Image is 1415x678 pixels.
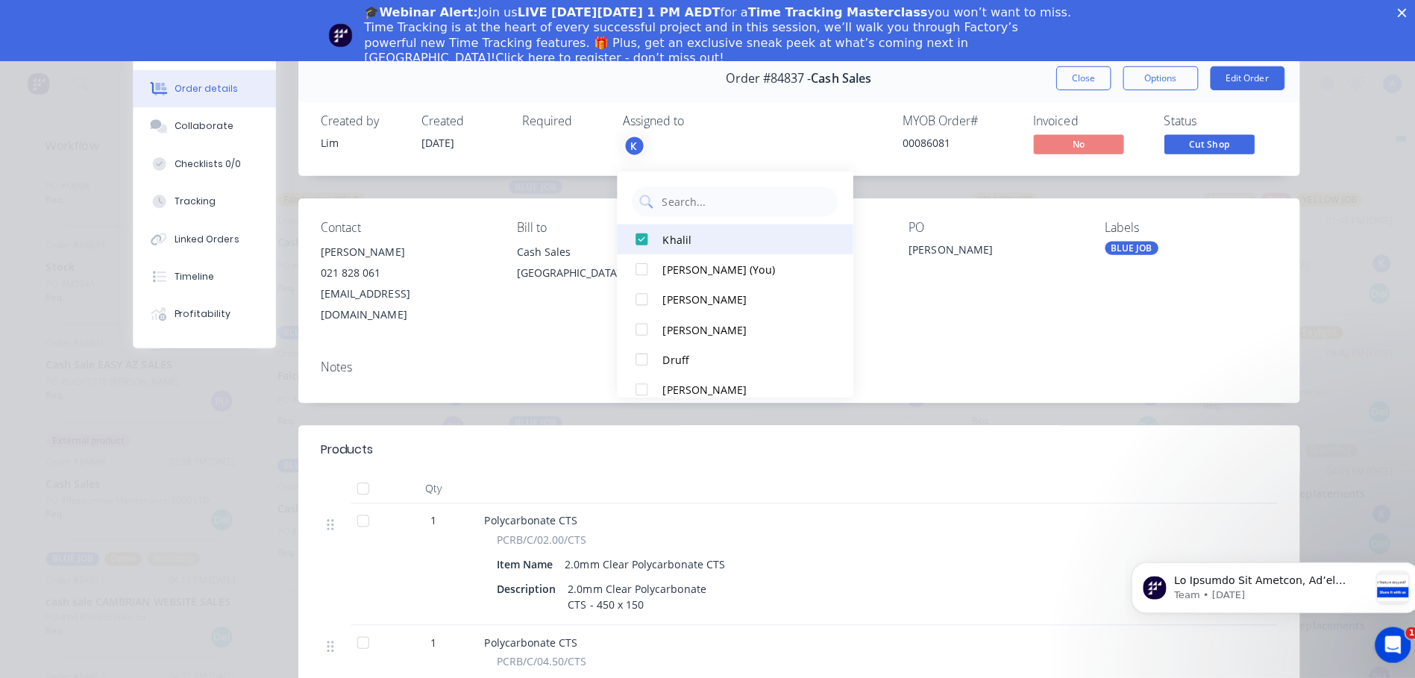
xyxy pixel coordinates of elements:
[742,10,920,25] b: Time Tracking Masterclass
[721,76,805,90] span: Order #84837 -
[1117,533,1415,638] iframe: Intercom notifications message
[658,325,815,341] div: [PERSON_NAME]
[132,112,274,149] button: Collaborate
[362,10,474,25] b: 🎓Webinar Alert:
[1387,13,1402,22] div: Close
[427,514,433,530] span: 1
[319,442,371,460] div: Products
[132,261,274,298] button: Timeline
[319,245,489,328] div: [PERSON_NAME]021 828 061[EMAIL_ADDRESS][DOMAIN_NAME]
[319,139,401,154] div: Lim
[656,191,824,221] input: Search...
[1155,119,1267,133] div: Status
[173,124,232,137] div: Collaborate
[612,258,847,288] button: [PERSON_NAME] (You)
[493,533,583,548] span: PCRB/C/02.00/CTS
[173,236,237,249] div: Linked Orders
[386,475,475,505] div: Qty
[555,554,726,576] div: 2.0mm Clear Polycarbonate CTS
[612,377,847,407] button: [PERSON_NAME]
[132,149,274,186] button: Checklists 0/0
[618,139,641,161] button: K
[512,266,683,286] div: [GEOGRAPHIC_DATA],
[896,139,1008,154] div: 00086081
[512,245,683,292] div: Cash Sales[GEOGRAPHIC_DATA],
[319,362,1267,377] div: Notes
[558,579,710,616] div: 2.0mm Clear Polycarbonate CTS - 450 x 150
[612,348,847,377] button: Druff
[481,515,574,529] span: Polycarbonate CTS
[427,635,433,650] span: 1
[1395,627,1407,639] span: 1
[319,286,489,328] div: [EMAIL_ADDRESS][DOMAIN_NAME]
[319,119,401,133] div: Created by
[418,139,451,154] span: [DATE]
[132,186,274,224] button: Tracking
[173,198,214,212] div: Tracking
[173,273,213,286] div: Timeline
[805,76,865,90] span: Cash Sales
[173,87,236,100] div: Order details
[493,653,583,669] span: PCRB/C/04.50/CTS
[132,298,274,336] button: Profitability
[902,245,1073,266] div: [PERSON_NAME]
[518,119,600,133] div: Required
[481,635,574,650] span: Polycarbonate CTS
[1155,139,1245,161] button: Cut Shop
[512,225,683,239] div: Bill to
[1364,627,1400,663] iframe: Intercom live chat
[658,385,815,401] div: [PERSON_NAME]
[493,554,555,576] div: Item Name
[173,161,239,175] div: Checklists 0/0
[658,355,815,371] div: Druff
[132,75,274,112] button: Order details
[493,579,558,600] div: Description
[896,119,1008,133] div: MYOB Order #
[902,225,1073,239] div: PO
[512,245,683,266] div: Cash Sales
[362,10,1066,70] div: Join us for a you won’t want to miss. Time Tracking is at the heart of every successful project a...
[1096,225,1267,239] div: Labels
[326,28,350,52] img: Profile image for Team
[658,295,815,311] div: [PERSON_NAME]
[319,266,489,286] div: 021 828 061
[1201,71,1275,95] button: Edit Order
[612,228,847,258] button: Khalil
[1026,139,1115,157] span: No
[418,119,501,133] div: Created
[658,266,815,281] div: [PERSON_NAME] (You)
[612,288,847,318] button: [PERSON_NAME]
[173,310,229,324] div: Profitability
[513,10,715,25] b: LIVE [DATE][DATE] 1 PM AEDT
[319,225,489,239] div: Contact
[618,119,768,133] div: Assigned to
[1026,119,1138,133] div: Invoiced
[1155,139,1245,157] span: Cut Shop
[319,245,489,266] div: [PERSON_NAME]
[1114,71,1189,95] button: Options
[612,318,847,348] button: [PERSON_NAME]
[658,236,815,251] div: Khalil
[492,55,718,69] a: Click here to register - don’t miss out!
[132,224,274,261] button: Linked Orders
[1096,245,1149,258] div: BLUE JOB
[1048,71,1102,95] button: Close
